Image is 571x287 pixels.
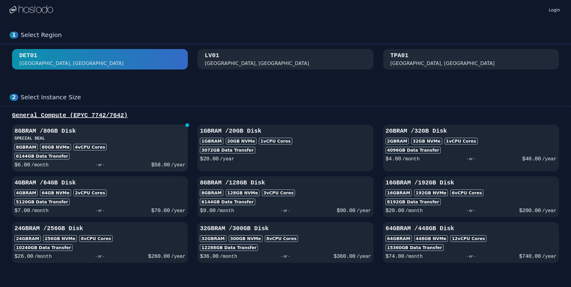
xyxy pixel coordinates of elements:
[43,235,77,242] div: 256 GB NVMe
[226,190,259,196] div: 128 GB NVMe
[151,208,170,214] span: $ 70.00
[19,60,124,67] div: [GEOGRAPHIC_DATA], [GEOGRAPHIC_DATA]
[19,51,37,60] div: DET01
[10,94,18,101] div: 2
[386,224,557,233] h3: 64GB RAM / 448 GB Disk
[197,176,373,217] button: 8GBRAM /128GB Disk8GBRAM128GB NVMe3vCPU Cores6144GB Data Transfer$9.00/month- or -$90.00/year
[148,253,170,259] span: $ 260.00
[386,147,441,153] div: 4096 GB Data Transfer
[21,94,561,101] div: Select Instance Size
[386,244,444,251] div: 15360 GB Data Transfer
[12,49,188,69] button: DET01 [GEOGRAPHIC_DATA], [GEOGRAPHIC_DATA]
[14,253,33,259] span: $ 26.00
[14,153,70,159] div: 6144 GB Data Transfer
[14,190,38,196] div: 4GB RAM
[548,6,561,13] a: Login
[200,147,255,153] div: 3072 GB Data Transfer
[386,190,412,196] div: 16GB RAM
[14,127,185,135] h3: 8GB RAM / 80 GB Disk
[14,135,185,141] h3: SPECIAL DEAL
[450,235,486,242] div: 12 vCPU Cores
[383,222,559,263] button: 64GBRAM /448GB Disk64GBRAM448GB NVMe12vCPU Cores15360GB Data Transfer$74.00/month- or -$740.00/year
[73,144,107,150] div: 4 vCPU Cores
[411,138,442,144] div: 32 GB NVMe
[205,60,309,67] div: [GEOGRAPHIC_DATA], [GEOGRAPHIC_DATA]
[200,127,371,135] h3: 1GB RAM / 20 GB Disk
[10,5,53,14] img: Logo
[390,51,408,60] div: TPA01
[197,49,373,69] button: LV01 [GEOGRAPHIC_DATA], [GEOGRAPHIC_DATA]
[414,190,448,196] div: 192 GB NVMe
[14,235,41,242] div: 24GB RAM
[229,235,262,242] div: 300 GB NVMe
[14,179,185,187] h3: 4GB RAM / 64 GB Disk
[205,51,219,60] div: LV01
[12,176,188,217] button: 4GBRAM /64GB Disk4GBRAM64GB NVMe2vCPU Cores5120GB Data Transfer$7.00/month- or -$70.00/year
[220,156,234,162] span: /year
[337,208,355,214] span: $ 90.00
[217,208,234,214] span: /month
[383,49,559,69] button: TPA01 [GEOGRAPHIC_DATA], [GEOGRAPHIC_DATA]
[259,138,292,144] div: 1 vCPU Cores
[542,156,557,162] span: /year
[542,254,557,259] span: /year
[386,138,409,144] div: 2GB RAM
[265,235,298,242] div: 8 vCPU Cores
[200,190,223,196] div: 8GB RAM
[420,155,522,163] div: - or -
[220,254,237,259] span: /month
[31,162,49,168] span: /month
[334,253,355,259] span: $ 360.00
[542,208,557,214] span: /year
[14,144,38,150] div: 8GB RAM
[197,125,373,171] button: 1GBRAM /20GB Disk1GBRAM20GB NVMe1vCPU Cores3072GB Data Transfer$20.00/year
[450,190,483,196] div: 6 vCPU Cores
[234,206,337,215] div: - or -
[386,179,557,187] h3: 16GB RAM / 192 GB Disk
[200,199,255,205] div: 6144 GB Data Transfer
[383,125,559,171] button: 2GBRAM /32GB Disk2GBRAM32GB NVMe1vCPU Cores4096GB Data Transfer$4.00/month- or -$40.00/year
[357,254,371,259] span: /year
[12,222,188,263] button: 24GBRAM /256GB Disk24GBRAM256GB NVMe8vCPU Cores10240GB Data Transfer$26.00/month- or -$260.00/year
[522,156,541,162] span: $ 40.00
[79,235,112,242] div: 8 vCPU Cores
[14,224,185,233] h3: 24GB RAM / 256 GB Disk
[386,199,441,205] div: 8192 GB Data Transfer
[40,144,71,150] div: 80 GB NVMe
[519,253,541,259] span: $ 740.00
[519,208,541,214] span: $ 200.00
[262,190,295,196] div: 3 vCPU Cores
[386,208,404,214] span: $ 20.00
[383,176,559,217] button: 16GBRAM /192GB Disk16GBRAM192GB NVMe6vCPU Cores8192GB Data Transfer$20.00/month- or -$200.00/year
[200,179,371,187] h3: 8GB RAM / 128 GB Disk
[40,190,71,196] div: 64 GB NVMe
[237,252,334,261] div: - or -
[405,208,423,214] span: /month
[402,156,420,162] span: /month
[357,208,371,214] span: /year
[14,199,70,205] div: 5120 GB Data Transfer
[73,190,107,196] div: 2 vCPU Cores
[226,138,257,144] div: 20 GB NVMe
[14,162,30,168] span: $ 6.00
[405,254,423,259] span: /month
[386,156,401,162] span: $ 4.00
[200,253,219,259] span: $ 36.00
[10,111,561,120] div: General Compute (EPYC 7742/7642)
[21,31,561,39] div: Select Region
[200,224,371,233] h3: 32GB RAM / 300 GB Disk
[423,252,519,261] div: - or -
[386,253,404,259] span: $ 74.00
[14,244,73,251] div: 10240 GB Data Transfer
[12,125,188,171] button: 8GBRAM /80GB DiskSPECIAL DEAL8GBRAM80GB NVMe4vCPU Cores6144GB Data Transfer$6.00/month- or -$58.0...
[48,206,151,215] div: - or -
[200,208,216,214] span: $ 9.00
[171,162,185,168] span: /year
[200,156,219,162] span: $ 20.00
[31,208,49,214] span: /month
[34,254,52,259] span: /month
[200,138,223,144] div: 1GB RAM
[414,235,448,242] div: 448 GB NVMe
[197,222,373,263] button: 32GBRAM /300GB Disk32GBRAM300GB NVMe8vCPU Cores12288GB Data Transfer$36.00/month- or -$360.00/year
[48,161,151,169] div: - or -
